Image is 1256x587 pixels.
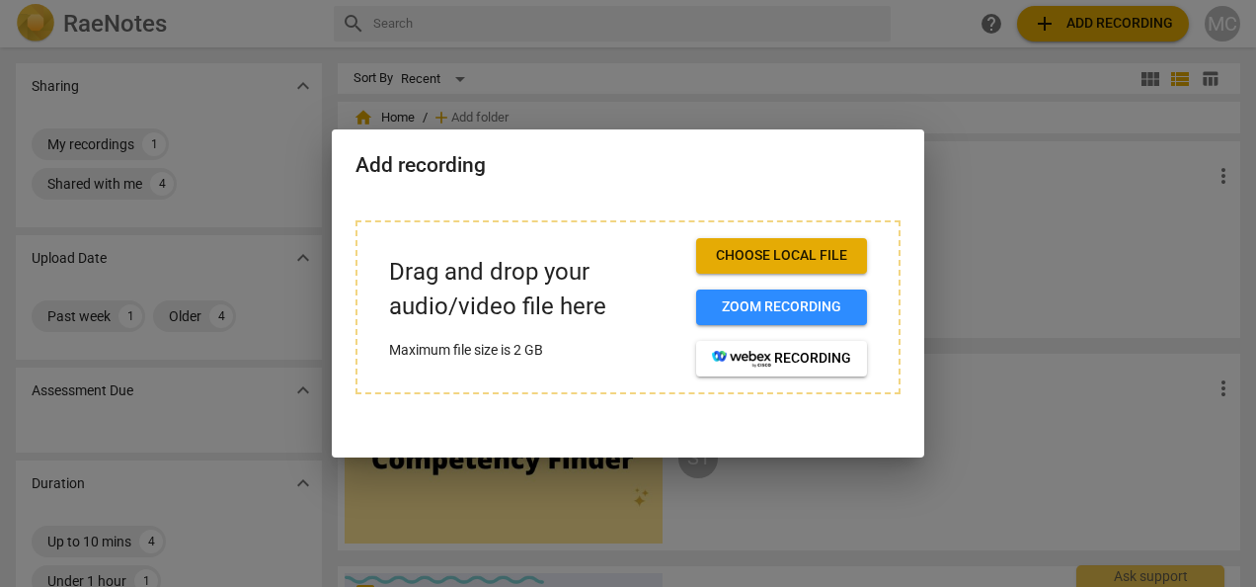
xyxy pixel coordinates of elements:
[696,238,867,274] button: Choose local file
[389,340,680,361] p: Maximum file size is 2 GB
[389,255,680,324] p: Drag and drop your audio/video file here
[712,349,851,369] span: recording
[712,297,851,317] span: Zoom recording
[712,246,851,266] span: Choose local file
[696,290,867,325] button: Zoom recording
[696,341,867,377] button: recording
[355,153,901,178] h2: Add recording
